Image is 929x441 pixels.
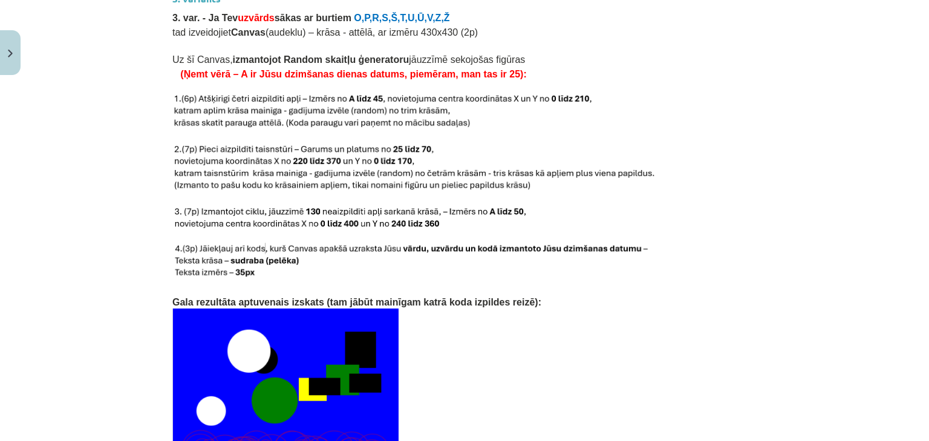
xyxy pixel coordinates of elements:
[172,13,351,23] span: 3. var. - Ja Tev sākas ar burtiem
[180,69,526,79] span: (Ņemt vērā – A ir Jūsu dzimšanas dienas datums, piemēram, man tas ir 25):
[233,54,409,65] b: izmantojot Random skaitļu ģeneratoru
[8,50,13,57] img: icon-close-lesson-0947bae3869378f0d4975bcd49f059093ad1ed9edebbc8119c70593378902aed.svg
[172,27,478,38] span: tad izveidojiet (audeklu) – krāsa - attēlā, ar izmēru 430x430 (2p)
[354,13,449,23] span: O,P,R,S,Š,T,U,Ū,V,Z,Ž
[231,27,266,38] b: Canvas
[172,297,541,307] span: Gala rezultāta aptuvenais izskats (tam jābūt mainīgam katrā koda izpildes reizē):
[238,13,274,23] span: uzvārds
[172,54,525,65] span: Uz šī Canvas, jāuzzīmē sekojošas figūras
